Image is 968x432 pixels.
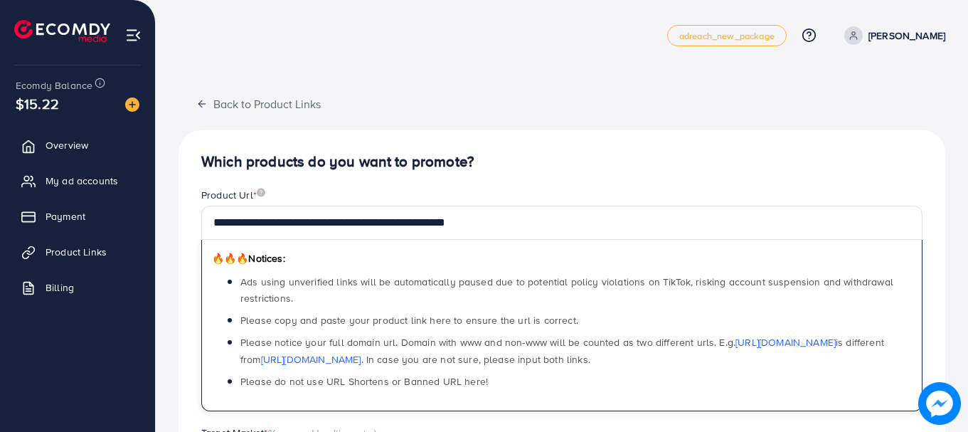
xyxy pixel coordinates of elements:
span: adreach_new_package [679,31,775,41]
img: image [257,188,265,197]
a: [URL][DOMAIN_NAME] [735,335,836,349]
span: 🔥🔥🔥 [212,251,248,265]
span: Overview [46,138,88,152]
a: Overview [11,131,144,159]
span: Please notice your full domain url. Domain with www and non-www will be counted as two different ... [240,335,884,366]
a: My ad accounts [11,167,144,195]
a: [PERSON_NAME] [839,26,945,45]
button: Back to Product Links [179,88,339,119]
img: menu [125,27,142,43]
img: logo [14,20,110,42]
h4: Which products do you want to promote? [201,153,922,171]
span: Please do not use URL Shortens or Banned URL here! [240,374,488,389]
a: Billing [11,273,144,302]
a: [URL][DOMAIN_NAME] [261,352,361,367]
span: Ads using unverified links will be automatically paused due to potential policy violations on Tik... [240,275,893,305]
span: $15.22 [16,93,59,114]
span: Payment [46,209,85,223]
a: Product Links [11,238,144,266]
span: Ecomdy Balance [16,78,92,93]
a: adreach_new_package [667,25,787,46]
span: Product Links [46,245,107,259]
label: Product Url [201,188,265,202]
span: Notices: [212,251,285,265]
img: image [918,382,961,425]
span: Billing [46,280,74,295]
span: My ad accounts [46,174,118,188]
p: [PERSON_NAME] [868,27,945,44]
span: Please copy and paste your product link here to ensure the url is correct. [240,313,578,327]
a: Payment [11,202,144,231]
img: image [125,98,139,112]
